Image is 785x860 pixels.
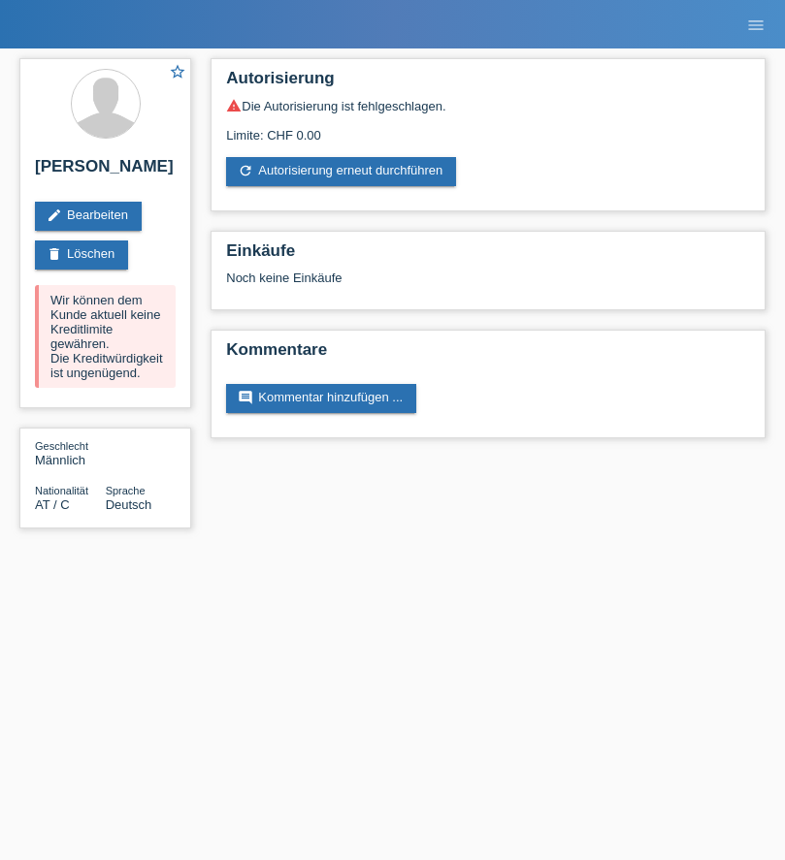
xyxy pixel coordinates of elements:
a: star_border [169,63,186,83]
i: comment [238,390,253,405]
h2: Autorisierung [226,69,750,98]
i: refresh [238,163,253,178]
span: Sprache [106,485,146,496]
h2: [PERSON_NAME] [35,157,176,186]
i: menu [746,16,766,35]
div: Die Autorisierung ist fehlgeschlagen. [226,98,750,113]
span: Deutsch [106,497,152,512]
div: Limite: CHF 0.00 [226,113,750,143]
span: Geschlecht [35,440,88,452]
i: star_border [169,63,186,80]
div: Männlich [35,438,106,467]
div: Wir können dem Kunde aktuell keine Kreditlimite gewähren. Die Kreditwürdigkeit ist ungenügend. [35,285,176,388]
a: refreshAutorisierung erneut durchführen [226,157,456,186]
i: warning [226,98,242,113]
h2: Kommentare [226,340,750,369]
a: editBearbeiten [35,202,142,231]
a: deleteLöschen [35,240,128,270]
a: commentKommentar hinzufügen ... [226,384,416,413]
span: Nationalität [35,485,88,496]
span: Österreich / C / 01.02.2021 [35,497,70,512]
div: Noch keine Einkäufe [226,271,750,300]
a: menu [736,18,775,30]
i: delete [47,246,62,262]
i: edit [47,207,62,223]
h2: Einkäufe [226,241,750,271]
